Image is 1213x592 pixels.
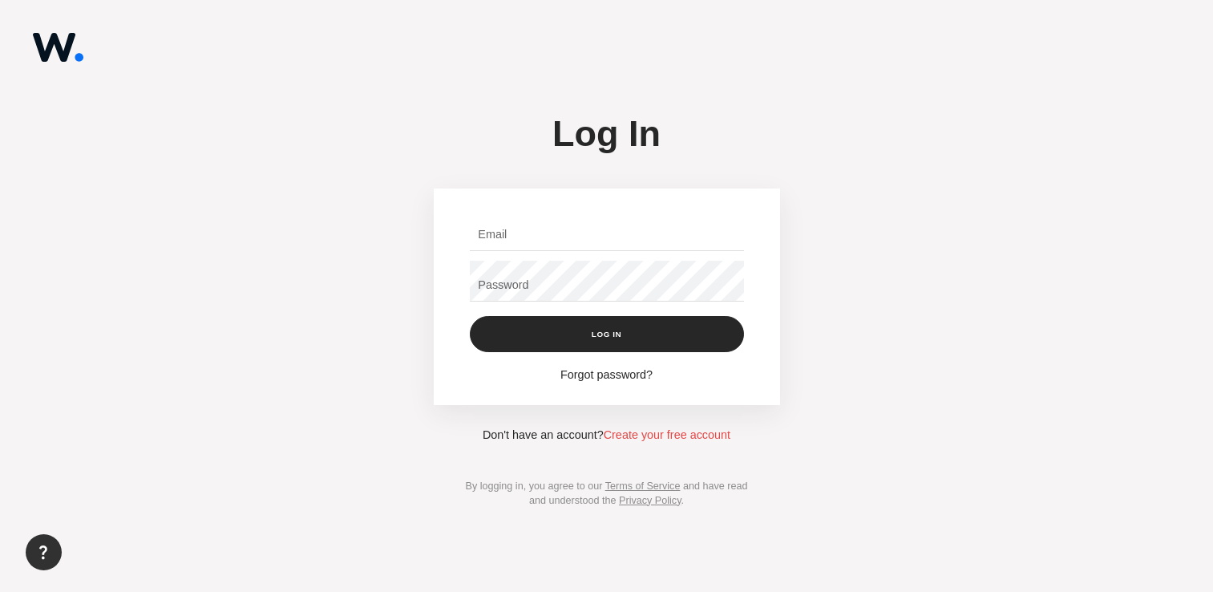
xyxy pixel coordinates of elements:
div: Don't have an account? [427,427,787,444]
div: Log In [427,108,787,160]
span: question_mark [34,544,52,562]
a: Privacy Policy [619,495,681,506]
div: By logging in, you agree to our and have read and understood the . [463,480,751,509]
img: logo-icon-dark.056e88ff.svg [33,33,83,62]
a: Forgot password? [560,368,653,381]
a: Terms of Service [605,480,681,492]
a: Create your free account [604,428,730,441]
button: Log In [470,316,744,352]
